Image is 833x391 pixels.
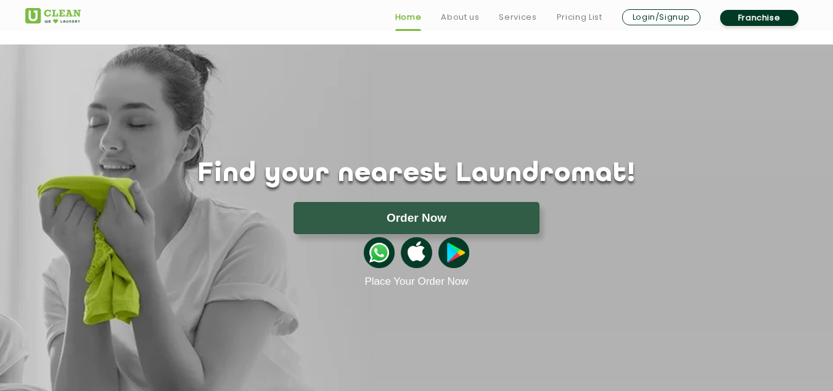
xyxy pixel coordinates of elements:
h1: Find your nearest Laundromat! [16,159,818,190]
a: Login/Signup [622,9,700,25]
img: UClean Laundry and Dry Cleaning [25,8,81,23]
button: Order Now [293,202,540,234]
img: playstoreicon.png [438,237,469,268]
a: Services [499,10,536,25]
img: apple-icon.png [401,237,432,268]
a: Pricing List [557,10,602,25]
a: Home [395,10,422,25]
a: About us [441,10,479,25]
a: Franchise [720,10,798,26]
a: Place Your Order Now [364,275,468,288]
img: whatsappicon.png [364,237,395,268]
